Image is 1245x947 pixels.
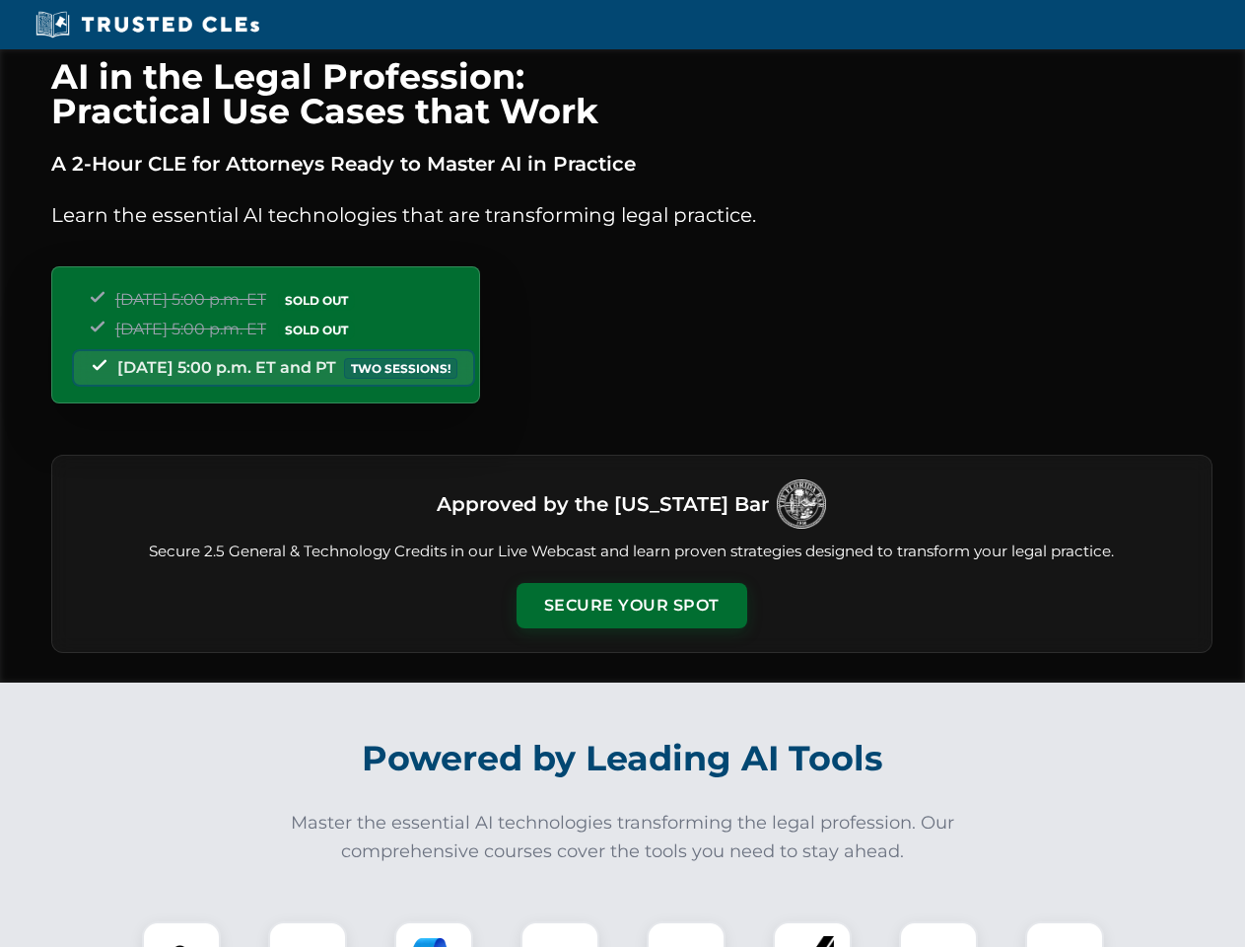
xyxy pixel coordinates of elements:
h2: Powered by Leading AI Tools [77,724,1169,793]
img: Logo [777,479,826,529]
span: SOLD OUT [278,290,355,311]
span: [DATE] 5:00 p.m. ET [115,290,266,309]
img: Trusted CLEs [30,10,265,39]
button: Secure Your Spot [517,583,747,628]
span: SOLD OUT [278,320,355,340]
p: A 2-Hour CLE for Attorneys Ready to Master AI in Practice [51,148,1212,180]
h3: Approved by the [US_STATE] Bar [437,486,769,522]
span: [DATE] 5:00 p.m. ET [115,320,266,338]
p: Master the essential AI technologies transforming the legal profession. Our comprehensive courses... [278,809,968,866]
h1: AI in the Legal Profession: Practical Use Cases that Work [51,59,1212,128]
p: Learn the essential AI technologies that are transforming legal practice. [51,199,1212,231]
p: Secure 2.5 General & Technology Credits in our Live Webcast and learn proven strategies designed ... [76,541,1188,563]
